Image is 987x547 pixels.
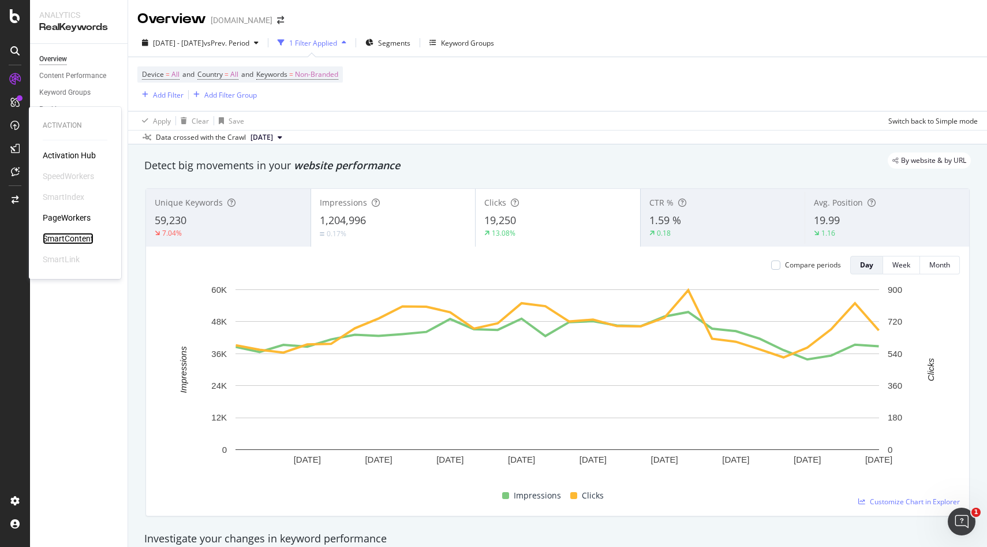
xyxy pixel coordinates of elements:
[320,213,366,227] span: 1,204,996
[295,66,338,83] span: Non-Branded
[189,88,257,102] button: Add Filter Group
[214,111,244,130] button: Save
[211,14,272,26] div: [DOMAIN_NAME]
[246,131,287,144] button: [DATE]
[492,228,515,238] div: 13.08%
[888,412,902,422] text: 180
[142,69,164,79] span: Device
[176,111,209,130] button: Clear
[171,66,180,83] span: All
[814,197,863,208] span: Avg. Position
[18,18,28,28] img: logo_orange.svg
[814,213,840,227] span: 19.99
[225,69,229,79] span: =
[365,455,392,464] text: [DATE]
[289,38,337,48] div: 1 Filter Applied
[870,497,960,507] span: Customize Chart in Explorer
[144,531,971,546] div: Investigate your changes in keyword performance
[580,455,607,464] text: [DATE]
[289,69,293,79] span: =
[785,260,841,270] div: Compare periods
[484,213,516,227] span: 19,250
[162,228,182,238] div: 7.04%
[850,256,883,274] button: Day
[153,90,184,100] div: Add Filter
[582,489,604,503] span: Clicks
[241,69,253,79] span: and
[211,412,227,422] text: 12K
[888,285,902,295] text: 900
[441,38,494,48] div: Keyword Groups
[153,116,171,126] div: Apply
[211,381,227,390] text: 24K
[514,489,561,503] span: Impressions
[929,260,950,270] div: Month
[43,212,91,224] a: PageWorkers
[722,455,749,464] text: [DATE]
[277,16,284,24] div: arrow-right-arrow-left
[651,455,678,464] text: [DATE]
[43,254,80,265] div: SmartLink
[211,285,227,295] text: 60K
[484,197,506,208] span: Clicks
[39,87,91,99] div: Keyword Groups
[229,116,244,126] div: Save
[137,88,184,102] button: Add Filter
[273,34,351,52] button: 1 Filter Applied
[145,68,174,76] div: Mots-clés
[821,228,835,238] div: 1.16
[43,121,107,131] div: Activation
[166,69,170,79] span: =
[888,116,978,126] div: Switch back to Simple mode
[137,9,206,29] div: Overview
[649,213,681,227] span: 1.59 %
[888,349,902,359] text: 540
[320,232,324,236] img: Equal
[920,256,960,274] button: Month
[39,70,119,82] a: Content Performance
[888,152,971,169] div: legacy label
[39,87,119,99] a: Keyword Groups
[32,18,57,28] div: v 4.0.25
[222,445,227,455] text: 0
[39,53,67,65] div: Overview
[30,30,130,39] div: Domaine: [DOMAIN_NAME]
[137,111,171,130] button: Apply
[649,197,674,208] span: CTR %
[39,21,118,34] div: RealKeywords
[133,67,142,76] img: tab_keywords_by_traffic_grey.svg
[294,455,321,464] text: [DATE]
[43,191,84,203] div: SmartIndex
[327,229,346,239] div: 0.17%
[884,111,978,130] button: Switch back to Simple mode
[39,53,119,65] a: Overview
[43,170,94,182] div: SpeedWorkers
[43,150,96,161] a: Activation Hub
[888,317,902,326] text: 720
[948,508,975,535] iframe: Intercom live chat
[155,284,960,484] svg: A chart.
[256,69,287,79] span: Keywords
[137,34,263,52] button: [DATE] - [DATE]vsPrev. Period
[378,38,410,48] span: Segments
[901,157,966,164] span: By website & by URL
[211,349,227,359] text: 36K
[178,346,188,393] text: Impressions
[43,233,94,244] a: SmartContent
[156,132,246,143] div: Data crossed with the Crawl
[320,197,367,208] span: Impressions
[39,70,106,82] div: Content Performance
[508,455,535,464] text: [DATE]
[865,455,892,464] text: [DATE]
[18,30,28,39] img: website_grey.svg
[230,66,238,83] span: All
[251,132,273,143] span: 2025 Sep. 6th
[888,381,902,390] text: 360
[926,358,936,381] text: Clicks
